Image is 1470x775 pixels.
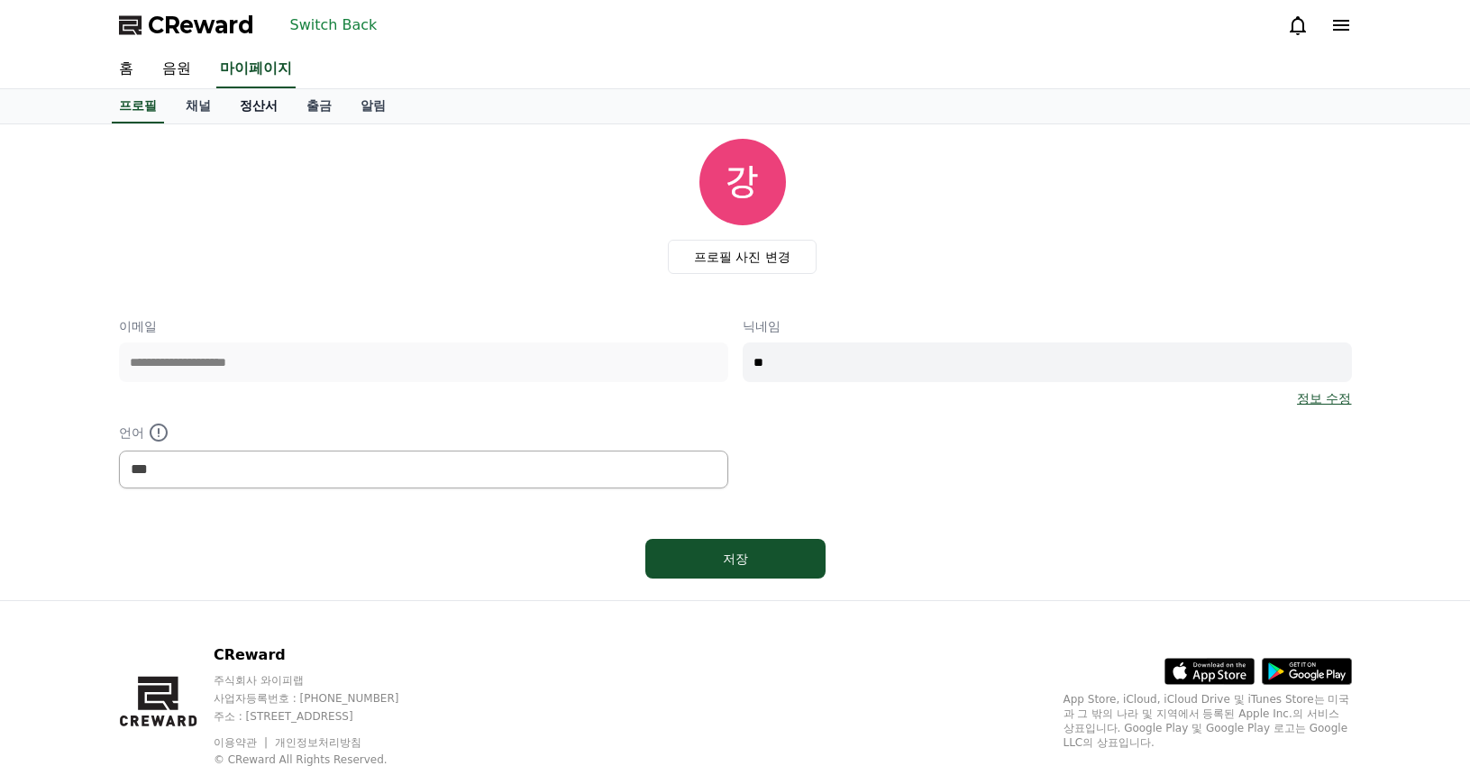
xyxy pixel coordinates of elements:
[225,89,292,123] a: 정산서
[119,422,728,443] p: 언어
[346,89,400,123] a: 알림
[743,317,1352,335] p: 닉네임
[171,89,225,123] a: 채널
[214,644,434,666] p: CReward
[105,50,148,88] a: 홈
[283,11,385,40] button: Switch Back
[275,736,361,749] a: 개인정보처리방침
[214,709,434,724] p: 주소 : [STREET_ADDRESS]
[214,691,434,706] p: 사업자등록번호 : [PHONE_NUMBER]
[148,50,205,88] a: 음원
[214,673,434,688] p: 주식회사 와이피랩
[216,50,296,88] a: 마이페이지
[292,89,346,123] a: 출금
[681,550,790,568] div: 저장
[1297,389,1351,407] a: 정보 수정
[119,11,254,40] a: CReward
[699,139,786,225] img: profile_image
[119,317,728,335] p: 이메일
[112,89,164,123] a: 프로필
[1064,692,1352,750] p: App Store, iCloud, iCloud Drive 및 iTunes Store는 미국과 그 밖의 나라 및 지역에서 등록된 Apple Inc.의 서비스 상표입니다. Goo...
[214,752,434,767] p: © CReward All Rights Reserved.
[668,240,817,274] label: 프로필 사진 변경
[214,736,270,749] a: 이용약관
[148,11,254,40] span: CReward
[645,539,826,579] button: 저장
